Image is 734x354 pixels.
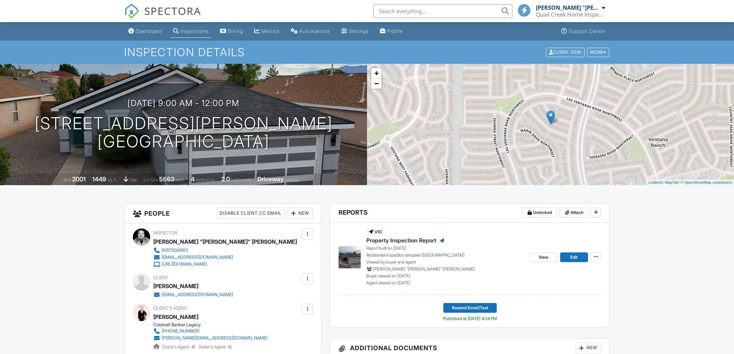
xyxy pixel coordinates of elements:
[153,236,297,247] div: [PERSON_NAME] "[PERSON_NAME]" [PERSON_NAME]
[153,254,291,261] a: [EMAIL_ADDRESS][DOMAIN_NAME]
[144,177,158,182] span: Lot Size
[153,281,198,291] div: [PERSON_NAME]
[176,177,184,182] span: sq.ft.
[162,335,267,341] div: [PERSON_NAME][EMAIL_ADDRESS][DOMAIN_NAME]
[144,3,201,18] span: SPECTORA
[285,177,298,182] span: parking
[251,25,282,38] a: Metrics
[576,343,601,354] div: New
[546,48,584,57] div: Client View
[661,180,680,184] a: © MapTiler
[681,180,732,184] a: © OpenStreetMap contributors
[153,291,233,298] a: [EMAIL_ADDRESS][DOMAIN_NAME]
[228,28,243,34] div: Billing
[129,177,137,182] span: slab
[648,180,660,184] a: Leaflet
[136,28,162,34] div: Dashboard
[199,344,231,349] span: Seller's Agent -
[162,328,199,334] div: [PHONE_NUMBER]
[180,28,209,34] div: Inspections
[191,175,195,183] div: 4
[153,230,177,235] span: Inspector
[257,175,284,183] div: Driveway
[231,177,251,182] span: bathrooms
[159,175,174,183] div: 5663
[124,46,610,58] h1: Inspection Details
[569,28,606,34] div: Support Center
[72,175,86,183] div: 2001
[288,25,333,38] a: Automations (Basic)
[217,25,246,38] a: Billing
[92,175,106,183] div: 1449
[374,4,512,18] input: Search everything...
[371,78,382,89] a: Zoom out
[288,208,313,219] div: New
[216,208,285,219] div: Disable Client CC Email
[162,254,233,260] div: [EMAIL_ADDRESS][DOMAIN_NAME]
[153,247,291,254] a: 5057508863
[107,177,117,182] span: sq. ft.
[35,114,333,151] h1: [STREET_ADDRESS][PERSON_NAME] [GEOGRAPHIC_DATA]
[192,344,195,349] strong: 6
[153,261,291,268] a: [URL][DOMAIN_NAME]
[387,28,403,34] div: Profile
[299,28,330,34] div: Automations
[162,344,196,349] span: Client's Agent -
[153,305,187,311] span: Client's Agent
[558,25,608,38] a: Support Center
[545,49,586,54] a: Client View
[162,261,207,267] div: [URL][DOMAIN_NAME]
[162,292,233,297] div: [EMAIL_ADDRESS][DOMAIN_NAME]
[63,177,71,182] span: Built
[170,25,212,38] a: Inspections
[536,4,600,11] div: [PERSON_NAME] "[PERSON_NAME]" [PERSON_NAME]
[221,175,230,183] div: 2.0
[153,275,168,280] span: Client
[229,344,231,349] strong: 0
[153,312,198,322] a: [PERSON_NAME]
[377,25,406,38] a: Company Profile
[262,28,280,34] div: Metrics
[587,48,609,57] div: More
[124,9,201,24] a: SPECTORA
[196,177,215,182] span: bedrooms
[536,11,605,18] div: Quail Creek Home Inspections
[125,204,321,223] h3: People
[128,98,239,108] h3: [DATE] 9:00 am - 12:00 pm
[153,322,273,328] div: Coldwell Banker Legacy
[371,68,382,78] a: Zoom in
[124,3,139,19] img: The Best Home Inspection Software - Spectora
[162,248,188,253] div: 5057508863
[339,25,372,38] a: Settings
[153,328,267,335] a: [PHONE_NUMBER]
[126,25,165,38] a: Dashboard
[153,335,267,342] a: [PERSON_NAME][EMAIL_ADDRESS][DOMAIN_NAME]
[647,180,734,185] div: |
[349,28,369,34] div: Settings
